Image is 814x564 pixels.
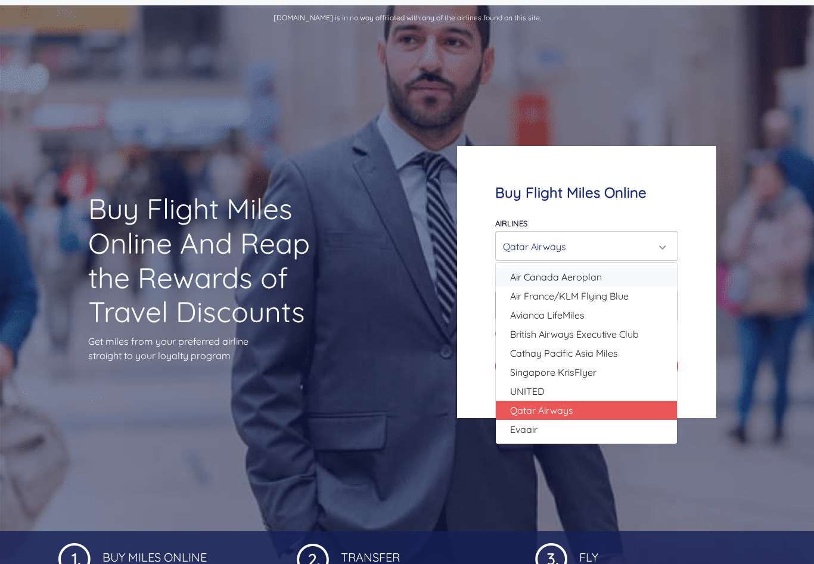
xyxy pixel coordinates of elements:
span: Evaair [510,422,538,437]
span: Air France/KLM Flying Blue [510,289,629,303]
span: Air Canada Aeroplan [510,270,602,284]
span: Avianca LifeMiles [510,308,585,322]
span: Cathay Pacific Asia Miles [510,346,618,360]
h1: Buy Flight Miles Online And Reap the Rewards of Travel Discounts [88,192,356,329]
span: UNITED [510,384,545,398]
span: Singapore KrisFlyer [510,365,596,379]
div: Qatar Airways [503,235,663,258]
span: Qatar Airways [510,403,573,417]
p: Get miles from your preferred airline straight to your loyalty program [88,334,356,363]
h4: Buy Flight Miles Online [495,184,678,201]
button: Qatar Airways [495,231,678,261]
span: British Airways Executive Club [510,327,639,341]
label: Airlines [495,219,527,228]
